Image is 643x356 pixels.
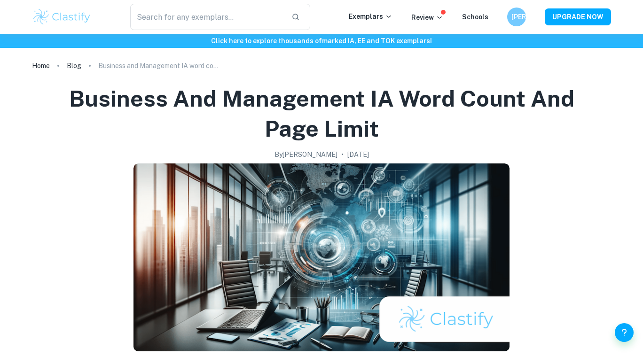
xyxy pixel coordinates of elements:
h6: Click here to explore thousands of marked IA, EE and TOK exemplars ! [2,36,641,46]
button: [PERSON_NAME] [507,8,526,26]
h6: [PERSON_NAME] [511,12,522,22]
a: Home [32,59,50,72]
button: Help and Feedback [615,323,634,342]
h2: [DATE] [347,149,369,160]
h2: By [PERSON_NAME] [274,149,337,160]
img: Business and Management IA word count and page limit cover image [133,163,510,351]
a: Schools [462,13,488,21]
input: Search for any exemplars... [130,4,284,30]
img: Clastify logo [32,8,92,26]
p: Exemplars [349,11,392,22]
h1: Business and Management IA word count and page limit [43,84,600,144]
p: Review [411,12,443,23]
p: Business and Management IA word count and page limit [98,61,220,71]
p: • [341,149,344,160]
a: Blog [67,59,81,72]
button: UPGRADE NOW [545,8,611,25]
